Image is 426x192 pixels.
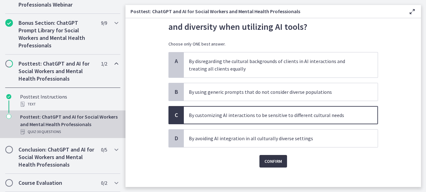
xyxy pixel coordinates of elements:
span: D [173,135,180,142]
div: Text [20,100,118,108]
h3: Posttest: ChatGPT and AI for Social Workers and Mental Health Professionals [130,8,398,15]
h2: Posttest: ChatGPT and AI for Social Workers and Mental Health Professionals [19,60,95,83]
h2: Conclusion: ChatGPT and AI for Social Workers and Mental Health Professionals [19,146,95,168]
span: C [173,111,180,119]
span: 0 / 5 [101,146,107,153]
span: A [173,57,180,65]
i: Completed [5,19,13,27]
span: 1 / 2 [101,60,107,67]
p: Choose only ONE best answer. [168,41,378,47]
p: By avoiding AI integration in all culturally diverse settings [189,135,360,142]
div: Posttest Instructions [20,93,118,108]
i: Completed [6,94,11,99]
span: 0 / 2 [101,179,107,187]
p: By disregarding the cultural backgrounds of clients in AI interactions and treating all clients e... [189,57,360,72]
button: Confirm [259,155,287,168]
span: Confirm [264,157,282,165]
span: · 30 Questions [36,128,61,136]
h2: Bonus Section: ChatGPT Prompt Library for Social Workers and Mental Health Professionals [19,19,95,49]
p: By customizing AI interactions to be sensitive to different cultural needs [189,111,360,119]
p: How can Social Workers promote cultural competence and diversity when utilizing AI tools? [168,7,378,33]
p: By using generic prompts that do not consider diverse populations [189,88,360,96]
h2: Course Evaluation [19,179,95,187]
span: B [173,88,180,96]
div: Quiz [20,128,118,136]
span: 9 / 9 [101,19,107,27]
div: Posttest: ChatGPT and AI for Social Workers and Mental Health Professionals [20,113,118,136]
